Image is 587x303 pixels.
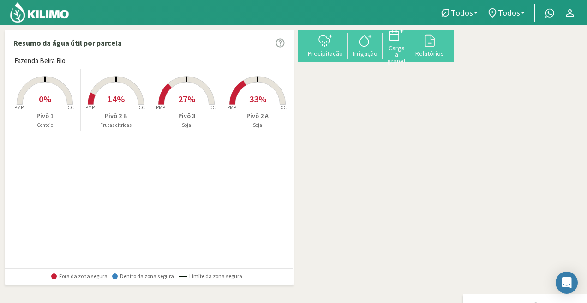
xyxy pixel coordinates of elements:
[246,112,269,120] font: Pivô 2 A
[178,93,195,105] font: 27%
[308,49,343,58] font: Precipitação
[210,104,216,111] tspan: CC
[451,7,473,18] font: Todos
[9,1,70,24] img: Kilimo
[59,273,108,279] font: Fora da zona segura
[189,273,242,279] font: Limite da zona segura
[227,104,236,111] tspan: PMP
[14,56,66,65] font: Fazenda Beira Rio
[410,33,449,57] button: Relatórios
[37,122,53,128] font: Centeio
[68,104,74,111] tspan: CC
[14,104,24,111] tspan: PMP
[303,33,348,57] button: Precipitação
[249,93,266,105] font: 33%
[39,93,51,105] font: 0%
[108,93,125,105] font: 14%
[253,122,262,128] font: Soja
[415,49,444,58] font: Relatórios
[100,122,132,128] font: Frutas cítricas
[13,38,122,48] font: Resumo da água útil por parcela
[182,122,191,128] font: Soja
[353,49,377,58] font: Irrigação
[556,272,578,294] div: Abra o Intercom Messenger
[36,112,54,120] font: Pivô 1
[498,7,520,18] font: Todos
[348,33,383,57] button: Irrigação
[156,104,165,111] tspan: PMP
[120,273,174,279] font: Dentro da zona segura
[388,44,405,65] font: Carga a granel
[383,27,410,65] button: Carga a granel
[178,112,195,120] font: Pivô 3
[138,104,145,111] tspan: CC
[85,104,95,111] tspan: PMP
[105,112,127,120] font: Pivô 2 B
[281,104,287,111] tspan: CC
